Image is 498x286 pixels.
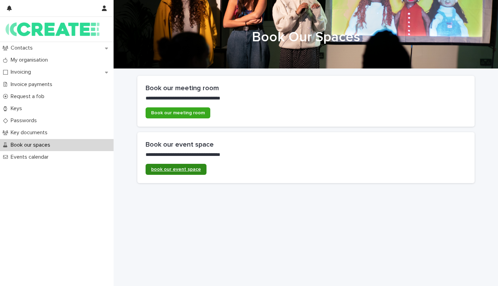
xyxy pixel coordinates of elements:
[8,129,53,136] p: Key documents
[8,69,36,75] p: Invoicing
[8,93,50,100] p: Request a fob
[8,81,58,88] p: Invoice payments
[137,29,475,45] h1: Book Our Spaces
[146,164,206,175] a: book our event space
[8,154,54,160] p: Events calendar
[8,142,56,148] p: Book our spaces
[8,45,38,51] p: Contacts
[8,57,53,63] p: My organisation
[151,110,205,115] span: Book our meeting room
[146,140,466,149] h2: Book our event space
[151,167,201,172] span: book our event space
[8,105,28,112] p: Keys
[146,107,210,118] a: Book our meeting room
[146,84,466,92] h2: Book our meeting room
[8,117,42,124] p: Passwords
[6,22,99,36] img: 7dzdpgKcRNil3lLtYiyj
